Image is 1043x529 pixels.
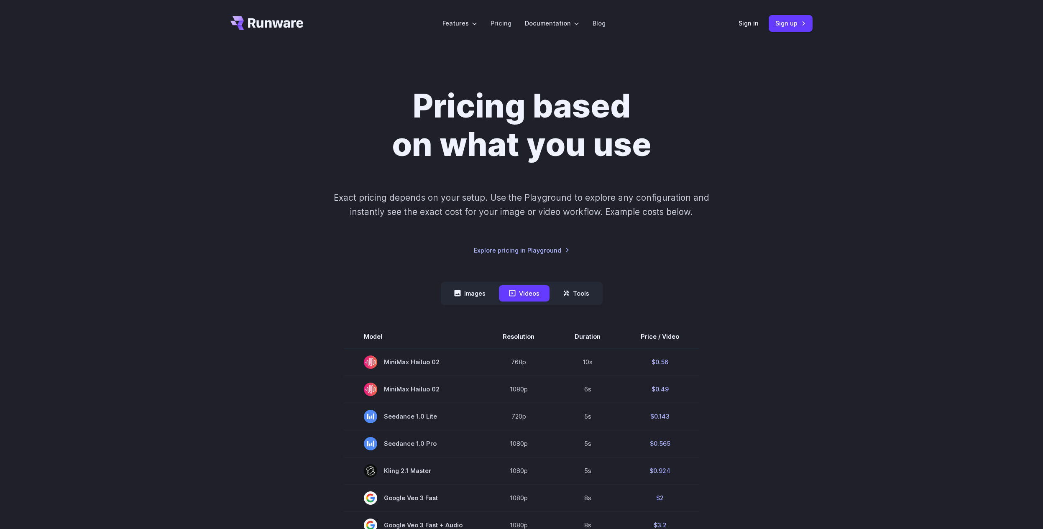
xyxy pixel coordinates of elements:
td: 1080p [483,457,555,484]
span: Google Veo 3 Fast [364,491,463,505]
a: Sign in [739,18,759,28]
label: Features [442,18,477,28]
a: Pricing [491,18,511,28]
td: 10s [555,348,621,376]
span: Seedance 1.0 Pro [364,437,463,450]
span: Seedance 1.0 Lite [364,410,463,423]
td: $2 [621,484,699,511]
th: Price / Video [621,325,699,348]
td: 5s [555,403,621,430]
td: $0.924 [621,457,699,484]
td: 1080p [483,430,555,457]
td: 1080p [483,484,555,511]
td: $0.565 [621,430,699,457]
td: 6s [555,376,621,403]
button: Images [444,285,496,302]
td: 720p [483,403,555,430]
a: Sign up [769,15,813,31]
td: $0.143 [621,403,699,430]
span: Kling 2.1 Master [364,464,463,478]
td: 5s [555,430,621,457]
a: Blog [593,18,606,28]
td: 8s [555,484,621,511]
td: 768p [483,348,555,376]
th: Model [344,325,483,348]
td: 5s [555,457,621,484]
label: Documentation [525,18,579,28]
td: 1080p [483,376,555,403]
td: $0.56 [621,348,699,376]
p: Exact pricing depends on your setup. Use the Playground to explore any configuration and instantl... [318,191,725,219]
th: Duration [555,325,621,348]
span: MiniMax Hailuo 02 [364,355,463,369]
td: $0.49 [621,376,699,403]
a: Go to / [230,16,303,30]
a: Explore pricing in Playground [474,245,570,255]
span: MiniMax Hailuo 02 [364,383,463,396]
button: Videos [499,285,550,302]
h1: Pricing based on what you use [289,87,754,164]
button: Tools [553,285,599,302]
th: Resolution [483,325,555,348]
